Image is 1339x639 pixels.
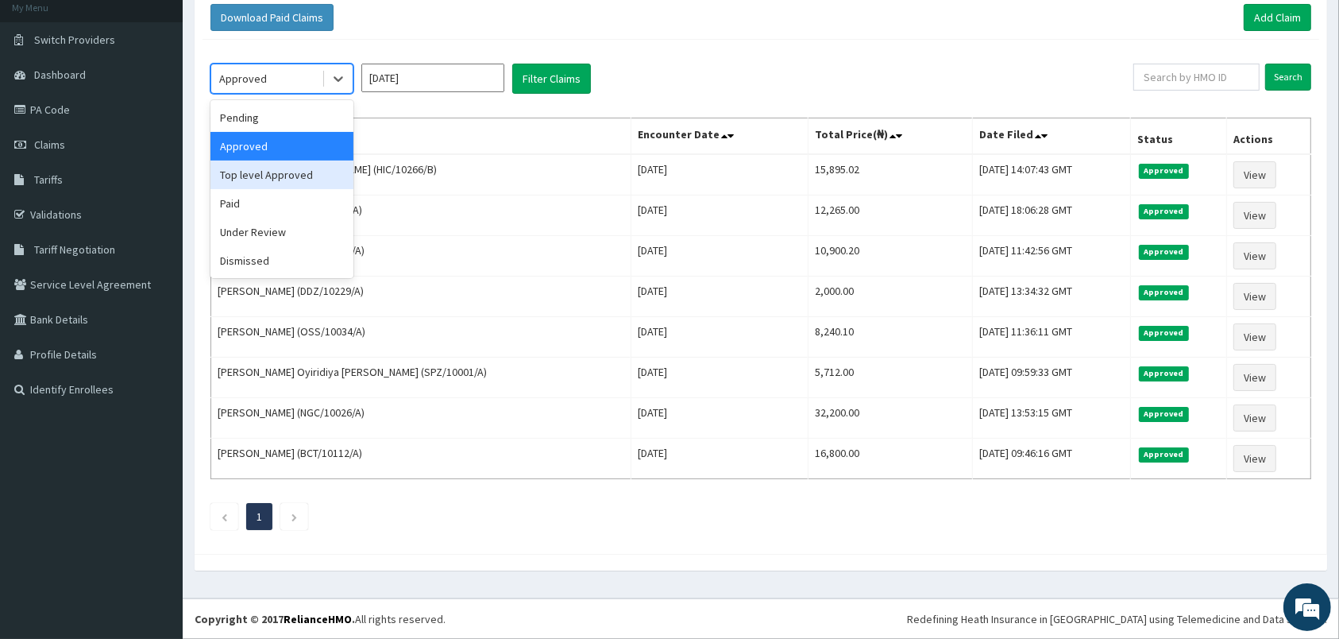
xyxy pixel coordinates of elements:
[1233,242,1276,269] a: View
[284,612,352,626] a: RelianceHMO
[972,439,1130,479] td: [DATE] 09:46:16 GMT
[1139,407,1189,421] span: Approved
[219,71,267,87] div: Approved
[972,236,1130,277] td: [DATE] 11:42:56 GMT
[34,172,63,187] span: Tariffs
[631,154,808,196] td: [DATE]
[1139,447,1189,462] span: Approved
[972,398,1130,439] td: [DATE] 13:53:15 GMT
[1233,364,1276,391] a: View
[808,439,973,479] td: 16,800.00
[512,64,591,94] button: Filter Claims
[210,103,353,132] div: Pending
[972,154,1130,196] td: [DATE] 14:07:43 GMT
[1139,326,1189,340] span: Approved
[8,434,303,490] textarea: Type your message and hit 'Enter'
[211,154,631,196] td: Oluwamumibori [PERSON_NAME] (HIC/10266/B)
[211,196,631,236] td: [PERSON_NAME] (BHT/10600/A)
[1139,204,1189,219] span: Approved
[1233,445,1276,472] a: View
[1139,164,1189,178] span: Approved
[1133,64,1260,91] input: Search by HMO ID
[210,189,353,218] div: Paid
[1139,245,1189,259] span: Approved
[34,137,65,152] span: Claims
[808,236,973,277] td: 10,900.20
[808,277,973,317] td: 2,000.00
[972,358,1130,398] td: [DATE] 09:59:33 GMT
[631,196,808,236] td: [DATE]
[972,196,1130,236] td: [DATE] 18:06:28 GMT
[210,218,353,246] div: Under Review
[260,8,299,46] div: Minimize live chat window
[631,236,808,277] td: [DATE]
[972,118,1130,155] th: Date Filed
[210,246,353,275] div: Dismissed
[808,154,973,196] td: 15,895.02
[1244,4,1311,31] a: Add Claim
[808,358,973,398] td: 5,712.00
[211,277,631,317] td: [PERSON_NAME] (DDZ/10229/A)
[631,398,808,439] td: [DATE]
[34,68,86,82] span: Dashboard
[210,4,334,31] button: Download Paid Claims
[1233,283,1276,310] a: View
[1233,202,1276,229] a: View
[972,277,1130,317] td: [DATE] 13:34:32 GMT
[211,439,631,479] td: [PERSON_NAME] (BCT/10112/A)
[211,236,631,277] td: [PERSON_NAME] (WPT/10064/A)
[34,33,115,47] span: Switch Providers
[972,317,1130,358] td: [DATE] 11:36:11 GMT
[195,612,355,626] strong: Copyright © 2017 .
[1131,118,1227,155] th: Status
[29,79,64,119] img: d_794563401_company_1708531726252_794563401
[83,89,267,110] div: Chat with us now
[92,200,219,361] span: We're online!
[907,611,1327,627] div: Redefining Heath Insurance in [GEOGRAPHIC_DATA] using Telemedicine and Data Science!
[808,317,973,358] td: 8,240.10
[211,398,631,439] td: [PERSON_NAME] (NGC/10026/A)
[221,509,228,524] a: Previous page
[211,317,631,358] td: [PERSON_NAME] (OSS/10034/A)
[631,439,808,479] td: [DATE]
[291,509,298,524] a: Next page
[808,118,973,155] th: Total Price(₦)
[361,64,504,92] input: Select Month and Year
[1139,366,1189,381] span: Approved
[211,358,631,398] td: [PERSON_NAME] Oyiridiya [PERSON_NAME] (SPZ/10001/A)
[257,509,262,524] a: Page 1 is your current page
[631,277,808,317] td: [DATE]
[1139,285,1189,300] span: Approved
[183,598,1339,639] footer: All rights reserved.
[631,358,808,398] td: [DATE]
[631,118,808,155] th: Encounter Date
[1265,64,1311,91] input: Search
[210,161,353,189] div: Top level Approved
[631,317,808,358] td: [DATE]
[808,196,973,236] td: 12,265.00
[210,132,353,161] div: Approved
[1233,405,1276,432] a: View
[1227,118,1311,155] th: Actions
[1233,323,1276,350] a: View
[34,242,115,257] span: Tariff Negotiation
[211,118,631,155] th: Name
[1233,161,1276,188] a: View
[808,398,973,439] td: 32,200.00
